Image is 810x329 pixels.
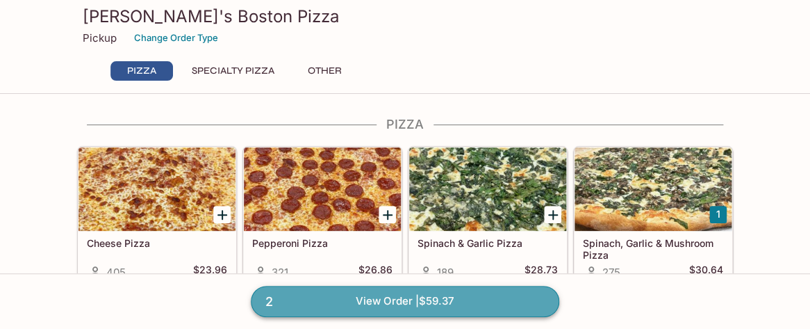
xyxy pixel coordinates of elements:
span: 321 [272,266,288,279]
button: Add Spinach & Garlic Pizza [544,206,561,223]
a: Spinach, Garlic & Mushroom Pizza275$30.64 [574,147,732,287]
a: 2View Order |$59.37 [251,286,559,316]
h5: $30.64 [689,264,723,280]
a: Spinach & Garlic Pizza189$28.73 [408,147,567,287]
span: 2 [257,292,281,312]
a: Pepperoni Pizza321$26.86 [243,147,402,287]
button: Other [293,61,356,81]
h5: Pepperoni Pizza [252,237,392,249]
h4: Pizza [77,117,733,132]
h5: $23.96 [193,264,227,280]
h5: $28.73 [524,264,558,280]
h5: Spinach, Garlic & Mushroom Pizza [583,237,723,260]
span: 275 [602,266,620,279]
h5: Cheese Pizza [87,237,227,249]
button: Specialty Pizza [184,61,282,81]
div: Spinach, Garlic & Mushroom Pizza [575,147,732,231]
div: Cheese Pizza [78,147,235,231]
button: Pizza [110,61,173,81]
div: Pepperoni Pizza [244,147,401,231]
h3: [PERSON_NAME]'s Boston Pizza [83,6,727,27]
button: Add Cheese Pizza [213,206,231,223]
button: Add Pepperoni Pizza [379,206,396,223]
h5: $26.86 [358,264,392,280]
div: Spinach & Garlic Pizza [409,147,566,231]
button: Add Spinach, Garlic & Mushroom Pizza [709,206,727,223]
h5: Spinach & Garlic Pizza [418,237,558,249]
p: Pickup [83,31,117,45]
a: Cheese Pizza405$23.96 [78,147,236,287]
button: Change Order Type [128,27,224,49]
span: 189 [437,266,454,279]
span: 405 [106,266,126,279]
